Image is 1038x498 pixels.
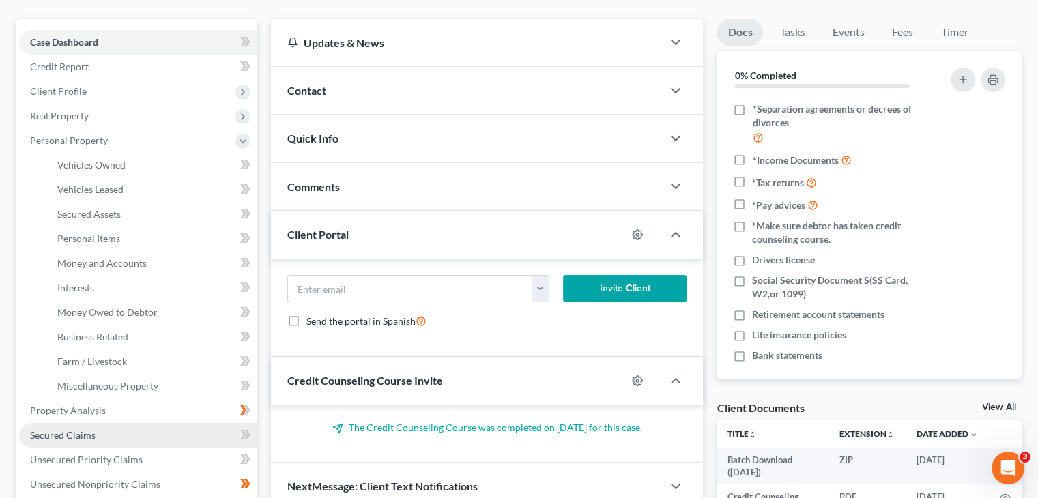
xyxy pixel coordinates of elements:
a: Secured Assets [46,202,257,226]
span: Interests [57,282,94,293]
iframe: Intercom live chat [992,452,1024,484]
a: Titleunfold_more [727,428,757,439]
a: View All [982,402,1016,412]
span: Client Profile [30,85,87,97]
a: Secured Claims [19,423,257,448]
span: Personal Property [30,134,108,146]
a: Interests [46,276,257,300]
span: Comments [287,180,340,193]
span: Quick Info [287,132,338,145]
i: unfold_more [886,430,895,439]
a: Credit Report [19,55,257,79]
span: Real Property [30,110,89,121]
a: Property Analysis [19,398,257,423]
span: Retirement account statements [752,308,884,321]
a: Vehicles Owned [46,153,257,177]
span: Personal Items [57,233,120,244]
a: Docs [717,19,763,46]
span: *Make sure debtor has taken credit counseling course. [752,219,934,246]
a: Personal Items [46,226,257,251]
a: Date Added expand_more [917,428,978,439]
a: Unsecured Nonpriority Claims [19,472,257,497]
a: Money Owed to Debtor [46,300,257,325]
span: NextMessage: Client Text Notifications [287,480,478,493]
a: Tasks [768,19,816,46]
a: Vehicles Leased [46,177,257,202]
span: *Pay advices [752,199,805,212]
td: [DATE] [906,448,989,485]
span: Farm / Livestock [57,355,127,367]
a: Fees [880,19,924,46]
span: Send the portal in Spanish [306,315,416,327]
span: Contact [287,84,326,97]
a: Business Related [46,325,257,349]
div: Client Documents [717,400,804,415]
a: Extensionunfold_more [839,428,895,439]
a: Events [821,19,875,46]
span: Business Related [57,331,128,342]
span: Secured Claims [30,429,96,441]
span: Client Portal [287,228,349,241]
div: Updates & News [287,35,646,50]
button: Invite Client [563,275,687,302]
span: *Separation agreements or decrees of divorces [752,102,934,130]
span: 3 [1020,452,1030,463]
span: *Tax returns [752,176,804,190]
span: Unsecured Nonpriority Claims [30,478,160,490]
i: expand_more [970,430,978,439]
span: *Income Documents [752,153,838,167]
i: unfold_more [749,430,757,439]
span: Secured Assets [57,208,121,220]
a: Farm / Livestock [46,349,257,374]
td: ZIP [828,448,906,485]
span: Vehicles Owned [57,159,126,171]
input: Enter email [288,276,532,302]
span: Credit Counseling Course Invite [287,374,443,387]
a: Case Dashboard [19,30,257,55]
span: Case Dashboard [30,36,98,48]
span: Money and Accounts [57,257,147,269]
span: Unsecured Priority Claims [30,454,143,465]
span: Property Analysis [30,405,106,416]
span: Life insurance policies [752,328,846,342]
strong: 0% Completed [734,70,796,81]
span: Credit Report [30,61,89,72]
a: Money and Accounts [46,251,257,276]
span: Vehicles Leased [57,184,124,195]
a: Unsecured Priority Claims [19,448,257,472]
span: Miscellaneous Property [57,380,158,392]
span: Social Security Document S(SS Card, W2,or 1099) [752,274,934,301]
p: The Credit Counseling Course was completed on [DATE] for this case. [287,421,687,435]
span: Bank statements [752,349,822,362]
a: Miscellaneous Property [46,374,257,398]
span: Drivers license [752,253,815,267]
a: Timer [929,19,979,46]
td: Batch Download ([DATE]) [717,448,828,485]
span: Money Owed to Debtor [57,306,158,318]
